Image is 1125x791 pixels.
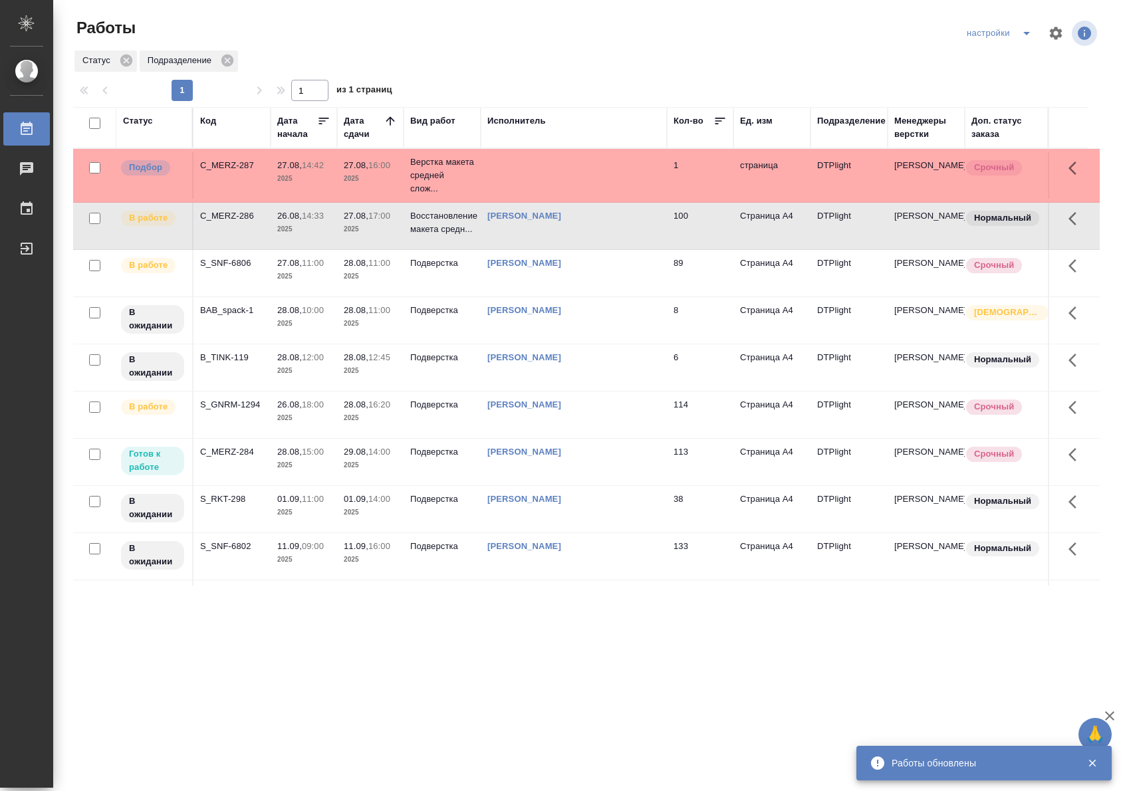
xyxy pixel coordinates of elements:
td: 114 [667,392,733,438]
p: Нормальный [974,211,1031,225]
p: [PERSON_NAME] [894,209,958,223]
p: 2025 [277,364,330,378]
td: Страница А4 [733,533,811,580]
a: [PERSON_NAME] [487,447,561,457]
p: 2025 [344,223,397,236]
p: 28.08, [277,305,302,315]
p: 27.08, [277,160,302,170]
p: 12:45 [368,352,390,362]
button: Здесь прячутся важные кнопки [1061,250,1092,282]
p: [PERSON_NAME] [894,159,958,172]
td: Страница А4 [733,392,811,438]
p: [DEMOGRAPHIC_DATA] [974,306,1041,319]
div: Статус [74,51,137,72]
td: Страница А4 [733,580,811,627]
p: 27.08, [277,258,302,268]
p: 28.08, [277,352,302,362]
div: Доп. статус заказа [971,114,1041,141]
span: 🙏 [1084,721,1106,748]
div: Исполнитель [487,114,546,128]
p: 14:00 [368,494,390,504]
a: [PERSON_NAME] [487,399,561,409]
p: 09:00 [302,541,324,551]
div: Менеджеры верстки [894,114,958,141]
td: DTPlight [811,533,888,580]
div: Код [200,114,216,128]
p: [PERSON_NAME] [894,540,958,553]
td: 1 [667,152,733,199]
p: Восстановление макета средн... [410,209,474,236]
td: 8 [667,297,733,344]
div: Вид работ [410,114,455,128]
p: Срочный [974,161,1014,174]
div: Статус [123,114,153,128]
td: DTPlight [811,392,888,438]
p: 2025 [344,317,397,330]
p: Нормальный [974,495,1031,508]
div: Исполнитель выполняет работу [120,398,186,416]
p: 01.09, [344,494,368,504]
p: 28.08, [344,399,368,409]
p: 2025 [277,411,330,425]
button: 🙏 [1078,718,1112,751]
div: Работы обновлены [892,756,1067,770]
div: C_MERZ-284 [200,445,264,459]
a: [PERSON_NAME] [487,305,561,315]
a: [PERSON_NAME] [487,541,561,551]
p: 14:42 [302,160,324,170]
p: 28.08, [344,305,368,315]
p: [PERSON_NAME] [894,257,958,270]
p: Верстка макета средней слож... [410,156,474,195]
td: 431 [667,580,733,627]
button: Здесь прячутся важные кнопки [1061,486,1092,518]
div: Исполнитель назначен, приступать к работе пока рано [120,304,186,335]
td: 6 [667,344,733,391]
a: [PERSON_NAME] [487,494,561,504]
button: Здесь прячутся важные кнопки [1061,344,1092,376]
p: 2025 [344,364,397,378]
p: Подверстка [410,493,474,506]
p: 26.08, [277,211,302,221]
button: Здесь прячутся важные кнопки [1061,439,1092,471]
p: 2025 [344,459,397,472]
span: Работы [73,17,136,39]
td: 133 [667,533,733,580]
div: Подразделение [817,114,886,128]
button: Здесь прячутся важные кнопки [1061,203,1092,235]
p: Нормальный [974,353,1031,366]
p: Срочный [974,259,1014,272]
p: 27.08, [344,211,368,221]
div: S_GNRM-1294 [200,398,264,411]
button: Здесь прячутся важные кнопки [1061,297,1092,329]
div: Исполнитель может приступить к работе [120,445,186,477]
p: 11:00 [302,258,324,268]
p: Срочный [974,400,1014,413]
p: Подверстка [410,445,474,459]
p: Подверстка [410,398,474,411]
p: 28.08, [344,258,368,268]
p: 2025 [344,506,397,519]
td: DTPlight [811,344,888,391]
div: Исполнитель назначен, приступать к работе пока рано [120,540,186,571]
td: Страница А4 [733,250,811,296]
div: Дата начала [277,114,317,141]
td: DTPlight [811,250,888,296]
button: Здесь прячутся важные кнопки [1061,392,1092,423]
div: Исполнитель назначен, приступать к работе пока рано [120,351,186,382]
p: 14:33 [302,211,324,221]
p: 2025 [344,553,397,566]
p: [PERSON_NAME] [894,351,958,364]
p: 01.09, [277,494,302,504]
td: 113 [667,439,733,485]
p: [PERSON_NAME] [894,304,958,317]
td: DTPlight [811,152,888,199]
td: DTPlight [811,297,888,344]
div: Исполнитель выполняет работу [120,209,186,227]
p: Подбор [129,161,162,174]
p: Подверстка [410,257,474,270]
div: C_MERZ-287 [200,159,264,172]
button: Здесь прячутся важные кнопки [1061,152,1092,184]
div: Подразделение [140,51,238,72]
p: 2025 [277,506,330,519]
div: Исполнитель выполняет работу [120,257,186,275]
